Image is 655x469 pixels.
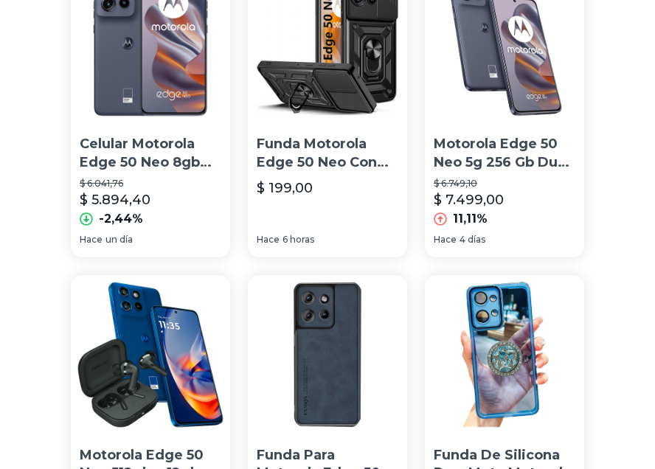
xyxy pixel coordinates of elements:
[105,234,133,246] span: un día
[434,135,575,172] p: Motorola Edge 50 Neo 5g 256 Gb Dual Sim 12 Gb Ram 50mpx Grisaille Grey
[453,210,488,228] p: 11,11%
[425,275,584,434] img: Funda De Silicona Para Moto Motorola Edge 50 Neo 5g Carcasa
[434,178,575,190] p: $ 6.749,10
[434,190,504,210] p: $ 7.499,00
[99,210,143,228] p: -2,44%
[80,178,221,190] p: $ 6.041,76
[71,275,230,434] img: Motorola Edge 50 Neo 512gb + 12gb Ram | Incluye Moto Buds+ Sound By Bose. | Carga Rápida 68w | 5g...
[283,234,314,246] span: 6 horas
[460,234,485,246] span: 4 días
[80,190,150,210] p: $ 5.894,40
[80,234,103,246] span: Hace
[248,275,407,434] img: Funda Para Motorola Edge 50 Neo Tipo Piel Leather Carcasa
[257,234,280,246] span: Hace
[257,135,398,172] p: Funda Motorola Edge 50 Neo Con Protector [PERSON_NAME] + Mica
[257,178,313,198] p: $ 199,00
[80,135,221,172] p: Celular Motorola Edge 50 Neo 8gb Ram 256 Gb Gris
[434,234,457,246] span: Hace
